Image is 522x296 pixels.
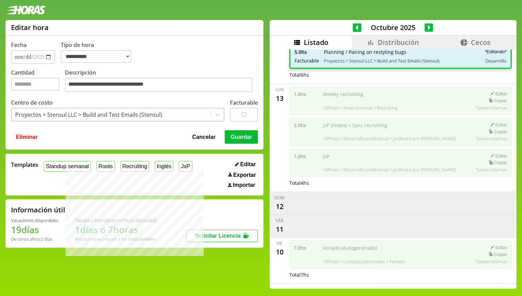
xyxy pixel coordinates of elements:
[11,99,53,106] label: Centro de costo
[233,172,256,178] span: Exportar
[289,271,512,278] div: Total 7 hs
[11,78,59,90] input: Cantidad
[471,38,491,47] span: Cecos
[361,23,425,32] span: Octubre 2025
[240,161,256,168] span: Editar
[75,223,157,236] h1: 1 días o 7 horas
[11,223,58,236] h1: 19 días
[61,41,137,64] label: Tipo de hora
[96,161,115,172] button: Roots
[230,99,258,106] label: Facturable
[304,38,328,47] span: Listado
[233,161,258,168] button: Editar
[257,287,302,293] div: [DEMOGRAPHIC_DATA]
[274,246,285,257] div: 10
[274,195,284,201] div: dom
[65,78,252,92] textarea: Descripción
[11,23,49,32] h1: Editar hora
[75,217,157,223] div: Tiempo Libre Optativo (TiLO) disponible
[14,130,40,143] button: Eliminar
[11,161,38,169] span: Templates
[195,233,241,239] span: Solicitar Licencia
[11,217,58,223] div: Vacaciones disponibles
[11,41,27,49] label: Fecha
[289,180,512,186] div: Total 4 hs
[61,50,131,63] select: Tipo de hora
[133,236,155,242] b: Diciembre
[378,38,419,47] span: Distribución
[277,240,282,246] div: vie
[11,236,58,242] div: De otros años: 2 días
[65,69,258,94] label: Descripción
[275,218,283,223] div: sáb
[226,172,258,179] button: Exportar
[274,201,285,212] div: 12
[15,111,162,118] div: Proyectos > Stensul LLC > Build and Test Emails (Stensul)
[120,161,149,172] button: Recruiting
[155,161,173,172] button: Inglés
[274,223,285,235] div: 11
[190,130,218,143] button: Cancelar
[225,130,258,143] button: Guardar
[274,93,285,104] div: 13
[11,205,65,214] h2: Información útil
[179,161,192,172] button: JxP
[186,230,258,242] button: Solicitar Licencia
[75,236,157,242] div: Recordá que vencen a fin de
[275,87,284,93] div: lun
[6,6,46,15] img: logotipo
[233,182,255,188] span: Importar
[270,49,516,288] div: scrollable content
[11,69,65,94] label: Cantidad
[289,71,512,78] div: Total 6 hs
[44,161,91,172] button: Standup semanal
